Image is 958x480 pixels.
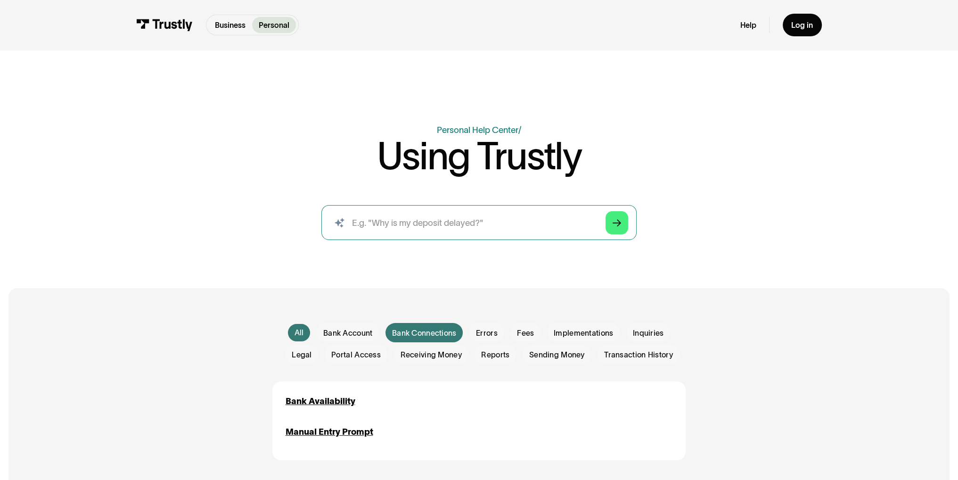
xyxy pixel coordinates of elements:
[286,395,355,408] a: Bank Availability
[518,125,521,135] div: /
[272,323,686,364] form: Email Form
[252,17,296,33] a: Personal
[481,349,509,360] span: Reports
[783,14,822,37] a: Log in
[740,20,756,30] a: Help
[323,328,372,339] span: Bank Account
[321,205,637,240] form: Search
[215,19,246,31] p: Business
[292,349,311,360] span: Legal
[604,349,672,360] span: Transaction History
[331,349,381,360] span: Portal Access
[209,17,253,33] a: Business
[259,19,289,31] p: Personal
[321,205,637,240] input: search
[136,19,193,31] img: Trustly Logo
[288,324,311,341] a: All
[392,328,457,339] span: Bank Connections
[437,125,518,135] a: Personal Help Center
[286,425,373,439] a: Manual Entry Prompt
[529,349,585,360] span: Sending Money
[791,20,813,30] div: Log in
[377,137,581,175] h1: Using Trustly
[554,328,613,339] span: Implementations
[476,328,498,339] span: Errors
[294,327,303,338] div: All
[400,349,461,360] span: Receiving Money
[633,328,664,339] span: Inquiries
[517,328,534,339] span: Fees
